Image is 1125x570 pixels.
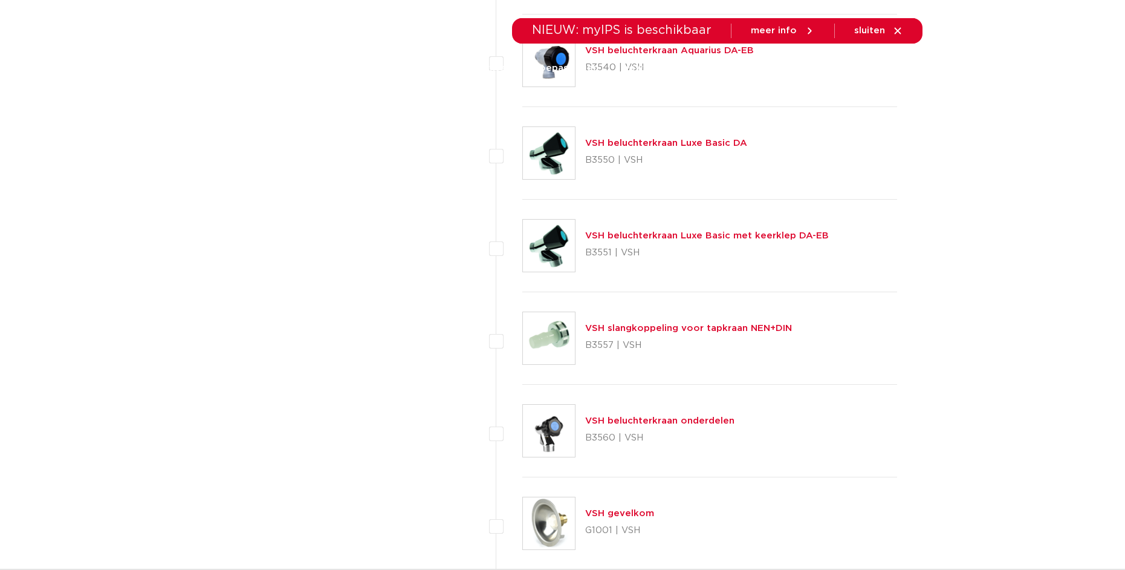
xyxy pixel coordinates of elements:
[854,26,885,35] span: sluiten
[585,243,829,263] p: B3551 | VSH
[535,45,598,91] a: toepassingen
[523,127,575,179] img: Thumbnail for VSH beluchterkraan Luxe Basic DA
[585,324,792,333] a: VSH slangkoppeling voor tapkraan NEN+DIN
[585,521,654,540] p: G1001 | VSH
[761,45,803,91] a: over ons
[472,45,511,91] a: markten
[585,231,829,240] a: VSH beluchterkraan Luxe Basic met keerklep DA-EB
[585,416,734,425] a: VSH beluchterkraan onderdelen
[585,428,734,448] p: B3560 | VSH
[523,405,575,457] img: Thumbnail for VSH beluchterkraan onderdelen
[399,45,448,91] a: producten
[751,25,815,36] a: meer info
[585,509,654,518] a: VSH gevelkom
[523,220,575,272] img: Thumbnail for VSH beluchterkraan Luxe Basic met keerklep DA-EB
[399,45,803,91] nav: Menu
[532,24,712,36] span: NIEUW: myIPS is beschikbaar
[585,139,747,148] a: VSH beluchterkraan Luxe Basic DA
[623,45,674,91] a: downloads
[585,336,792,355] p: B3557 | VSH
[854,25,903,36] a: sluiten
[523,497,575,549] img: Thumbnail for VSH gevelkom
[523,312,575,364] img: Thumbnail for VSH slangkoppeling voor tapkraan NEN+DIN
[585,151,747,170] p: B3550 | VSH
[751,26,797,35] span: meer info
[698,45,737,91] a: services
